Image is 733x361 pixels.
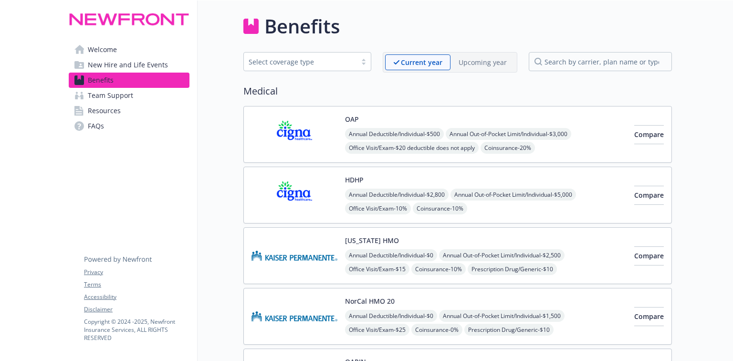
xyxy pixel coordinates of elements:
span: FAQs [88,118,104,134]
span: Office Visit/Exam - 10% [345,202,411,214]
span: Compare [634,251,664,260]
span: Annual Deductible/Individual - $0 [345,310,437,322]
img: Kaiser Permanente Insurance Company carrier logo [251,296,337,337]
h1: Benefits [264,12,340,41]
span: Office Visit/Exam - $20 deductible does not apply [345,142,479,154]
p: Current year [401,57,442,67]
input: search by carrier, plan name or type [529,52,672,71]
span: Compare [634,191,664,200]
span: Annual Out-of-Pocket Limit/Individual - $2,500 [439,249,565,261]
p: Upcoming year [459,57,507,67]
span: Annual Deductible/Individual - $2,800 [345,189,449,201]
a: Resources [69,103,189,118]
span: Annual Deductible/Individual - $500 [345,128,444,140]
span: New Hire and Life Events [88,57,168,73]
span: Compare [634,312,664,321]
span: Annual Out-of-Pocket Limit/Individual - $3,000 [446,128,571,140]
img: Kaiser Permanente Insurance Company carrier logo [251,235,337,276]
button: [US_STATE] HMO [345,235,399,245]
button: Compare [634,246,664,265]
button: OAP [345,114,359,124]
img: CIGNA carrier logo [251,175,337,215]
a: New Hire and Life Events [69,57,189,73]
button: Compare [634,307,664,326]
span: Coinsurance - 10% [411,263,466,275]
button: Compare [634,186,664,205]
a: Team Support [69,88,189,103]
img: CIGNA carrier logo [251,114,337,155]
p: Copyright © 2024 - 2025 , Newfront Insurance Services, ALL RIGHTS RESERVED [84,318,189,342]
span: Coinsurance - 20% [481,142,535,154]
span: Office Visit/Exam - $25 [345,324,409,336]
h2: Medical [243,84,672,98]
a: Accessibility [84,293,189,301]
a: Welcome [69,42,189,57]
span: Team Support [88,88,133,103]
a: Terms [84,280,189,289]
span: Office Visit/Exam - $15 [345,263,409,275]
div: Select coverage type [249,57,352,67]
span: Benefits [88,73,114,88]
span: Annual Out-of-Pocket Limit/Individual - $5,000 [450,189,576,201]
a: Disclaimer [84,305,189,314]
span: Prescription Drug/Generic - $10 [468,263,557,275]
span: Prescription Drug/Generic - $10 [464,324,554,336]
a: Benefits [69,73,189,88]
button: Compare [634,125,664,144]
a: Privacy [84,268,189,276]
button: NorCal HMO 20 [345,296,395,306]
span: Compare [634,130,664,139]
span: Welcome [88,42,117,57]
a: FAQs [69,118,189,134]
span: Annual Out-of-Pocket Limit/Individual - $1,500 [439,310,565,322]
span: Annual Deductible/Individual - $0 [345,249,437,261]
button: HDHP [345,175,364,185]
span: Coinsurance - 0% [411,324,462,336]
span: Coinsurance - 10% [413,202,467,214]
span: Resources [88,103,121,118]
